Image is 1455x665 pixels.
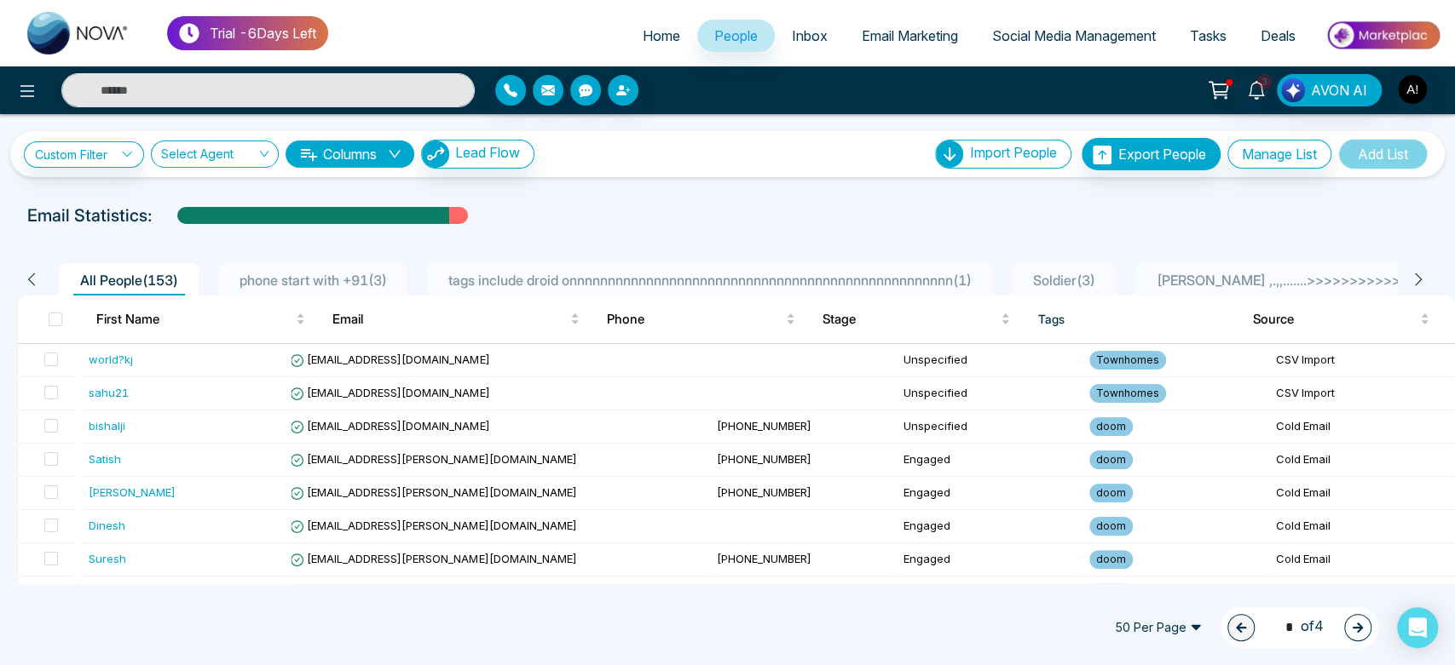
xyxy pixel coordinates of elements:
[286,140,414,168] button: Columnsdown
[1261,27,1296,44] span: Deals
[89,484,176,501] div: [PERSON_NAME]
[290,452,576,466] span: [EMAIL_ADDRESS][PERSON_NAME][DOMAIN_NAME]
[809,295,1025,343] th: Stage
[775,20,845,52] a: Inbox
[1268,410,1455,444] td: Cold Email
[27,12,130,54] img: Nova CRM Logo
[290,386,489,399] span: [EMAIL_ADDRESS][DOMAIN_NAME]
[27,203,152,228] p: Email Statistics:
[210,23,316,43] p: Trial - 6 Days Left
[73,272,185,289] span: All People ( 153 )
[442,272,979,289] span: tags include droid onnnnnnnnnnnnnnnnnnnnnnnnnnnnnnnnnnnnnnnnnnnnnnnnnn ( 1 )
[1024,295,1239,343] th: Tags
[1268,444,1455,477] td: Cold Email
[862,27,958,44] span: Email Marketing
[1268,344,1455,377] td: CSV Import
[1277,74,1382,106] button: AVON AI
[1089,417,1133,436] span: doom
[1268,510,1455,543] td: Cold Email
[697,20,775,52] a: People
[332,309,567,330] span: Email
[290,519,576,532] span: [EMAIL_ADDRESS][PERSON_NAME][DOMAIN_NAME]
[1311,80,1367,100] span: AVON AI
[24,141,144,168] a: Custom Filter
[319,295,593,343] th: Email
[1173,20,1244,52] a: Tasks
[233,272,394,289] span: phone start with +91 ( 3 )
[1082,138,1221,170] button: Export People
[96,309,292,330] span: First Name
[414,140,534,169] a: Lead FlowLead Flow
[290,552,576,565] span: [EMAIL_ADDRESS][PERSON_NAME][DOMAIN_NAME]
[717,419,811,433] span: [PHONE_NUMBER]
[89,384,129,401] div: sahu21
[1275,616,1324,639] span: of 4
[970,144,1057,161] span: Import People
[845,20,975,52] a: Email Marketing
[89,351,133,368] div: world?kj
[607,309,782,330] span: Phone
[896,477,1083,510] td: Engaged
[896,510,1083,543] td: Engaged
[992,27,1156,44] span: Social Media Management
[714,27,758,44] span: People
[1089,550,1133,569] span: doom
[1227,140,1331,169] button: Manage List
[1397,607,1438,648] div: Open Intercom Messenger
[1026,272,1102,289] span: Soldier ( 3 )
[896,576,1083,610] td: Engaged
[1089,450,1133,469] span: doom
[1268,576,1455,610] td: Cold Email
[717,552,811,565] span: [PHONE_NUMBER]
[896,344,1083,377] td: Unspecified
[388,147,401,161] span: down
[1268,477,1455,510] td: Cold Email
[1398,75,1427,104] img: User Avatar
[89,417,125,434] div: bishalji
[1244,20,1313,52] a: Deals
[1103,614,1214,641] span: 50 Per Page
[1089,517,1133,536] span: doom
[290,485,576,499] span: [EMAIL_ADDRESS][PERSON_NAME][DOMAIN_NAME]
[1118,146,1206,163] span: Export People
[1268,377,1455,410] td: CSV Import
[593,295,809,343] th: Phone
[717,452,811,466] span: [PHONE_NUMBER]
[896,543,1083,576] td: Engaged
[89,550,126,567] div: Suresh
[89,450,121,467] div: Satish
[1089,583,1133,602] span: doom
[290,419,489,433] span: [EMAIL_ADDRESS][DOMAIN_NAME]
[1089,351,1166,370] span: Townhomes
[455,144,520,161] span: Lead Flow
[83,295,319,343] th: First Name
[792,27,828,44] span: Inbox
[1253,309,1417,330] span: Source
[643,27,680,44] span: Home
[89,517,125,534] div: Dinesh
[975,20,1173,52] a: Social Media Management
[1256,74,1272,89] span: 3
[896,444,1083,477] td: Engaged
[626,20,697,52] a: Home
[1190,27,1227,44] span: Tasks
[823,309,998,330] span: Stage
[1089,484,1133,502] span: doom
[1281,78,1305,102] img: Lead Flow
[1239,295,1455,343] th: Source
[896,410,1083,444] td: Unspecified
[717,485,811,499] span: [PHONE_NUMBER]
[422,140,449,168] img: Lead Flow
[290,353,489,366] span: [EMAIL_ADDRESS][DOMAIN_NAME]
[1321,16,1445,54] img: Market-place.gif
[421,140,534,169] button: Lead Flow
[1089,384,1166,403] span: Townhomes
[896,377,1083,410] td: Unspecified
[1268,543,1455,576] td: Cold Email
[1236,74,1277,104] a: 3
